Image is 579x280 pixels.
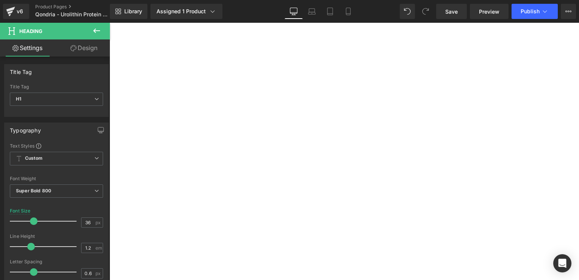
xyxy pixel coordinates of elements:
[445,8,458,16] span: Save
[110,4,147,19] a: New Library
[35,4,122,10] a: Product Pages
[156,8,216,15] div: Assigned 1 Product
[561,4,576,19] button: More
[285,4,303,19] a: Desktop
[418,4,433,19] button: Redo
[10,123,41,134] div: Typography
[15,6,25,16] div: v6
[512,4,558,19] button: Publish
[470,4,509,19] a: Preview
[16,96,21,102] b: H1
[10,143,103,149] div: Text Styles
[10,259,103,264] div: Letter Spacing
[19,28,42,34] span: Heading
[95,245,102,250] span: em
[10,84,103,90] div: Title Tag
[16,188,51,193] b: Super Bold 800
[10,176,103,181] div: Font Weight
[10,64,32,75] div: Title Tag
[56,39,111,57] a: Design
[124,8,142,15] span: Library
[400,4,415,19] button: Undo
[95,271,102,276] span: px
[25,155,42,162] b: Custom
[10,208,31,214] div: Font Size
[479,8,499,16] span: Preview
[303,4,321,19] a: Laptop
[553,254,571,272] div: Open Intercom Messenger
[10,234,103,239] div: Line Height
[521,8,540,14] span: Publish
[35,11,108,17] span: Qondria - Urolithin Protein Coffee - Special Offer
[339,4,357,19] a: Mobile
[321,4,339,19] a: Tablet
[3,4,29,19] a: v6
[95,220,102,225] span: px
